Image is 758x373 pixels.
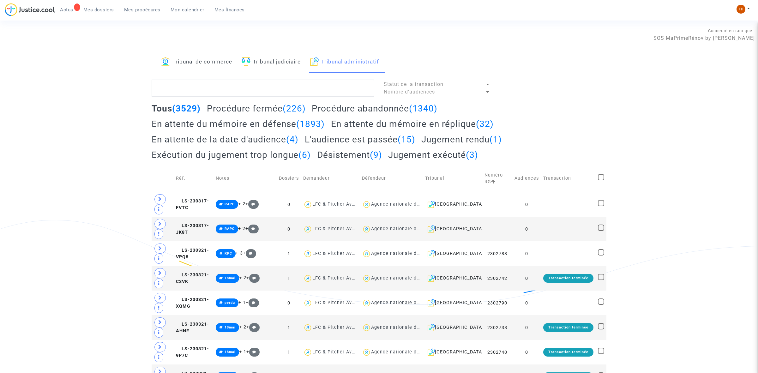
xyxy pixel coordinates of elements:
[214,7,245,13] span: Mes finances
[482,266,512,291] td: 2302742
[512,241,541,266] td: 0
[708,28,755,33] span: Connecté en tant que :
[425,250,480,257] div: [GEOGRAPHIC_DATA]
[239,275,246,280] span: + 2
[161,51,232,73] a: Tribunal de commerce
[277,315,301,340] td: 1
[124,7,160,13] span: Mes procédures
[236,250,243,256] span: + 3
[60,7,73,13] span: Actus
[277,291,301,315] td: 0
[209,5,250,15] a: Mes finances
[425,274,480,282] div: [GEOGRAPHIC_DATA]
[543,348,593,357] div: Transaction terminée
[225,276,236,280] span: 18mai
[165,5,209,15] a: Mon calendrier
[301,165,360,192] td: Demandeur
[242,57,250,66] img: icon-faciliter-sm.svg
[246,300,259,305] span: +
[512,192,541,217] td: 0
[428,225,435,233] img: icon-archive.svg
[371,300,441,305] div: Agence nationale de l'habitat
[388,149,478,160] h2: Jugement exécuté
[283,103,306,114] span: (226)
[428,348,435,356] img: icon-archive.svg
[371,349,441,355] div: Agence nationale de l'habitat
[371,325,441,330] div: Agence nationale de l'habitat
[371,226,441,232] div: Agence nationale de l'habitat
[225,301,235,305] span: perdu
[214,165,277,192] td: Notes
[428,250,435,257] img: icon-archive.svg
[305,134,415,145] h2: L'audience est passée
[362,249,371,258] img: icon-user.svg
[384,81,443,87] span: Statut de la transaction
[303,249,312,258] img: icon-user.svg
[225,325,236,329] span: 18mai
[243,250,256,256] span: +
[207,103,306,114] h2: Procédure fermée
[277,266,301,291] td: 1
[312,275,362,281] div: LFC & Pitcher Avocat
[171,7,204,13] span: Mon calendrier
[362,323,371,332] img: icon-user.svg
[398,134,415,145] span: (15)
[174,165,214,192] td: Réf.
[371,251,441,256] div: Agence nationale de l'habitat
[428,324,435,331] img: icon-archive.svg
[310,51,379,73] a: Tribunal administratif
[5,3,55,16] img: jc-logo.svg
[482,165,512,192] td: Numéro RG
[312,226,362,232] div: LFC & Pitcher Avocat
[74,3,80,11] div: 1
[384,89,435,95] span: Nombre d'audiences
[543,323,593,332] div: Transaction terminée
[428,201,435,208] img: icon-archive.svg
[476,119,494,129] span: (32)
[225,227,235,231] span: RAPO
[425,299,480,307] div: [GEOGRAPHIC_DATA]
[482,291,512,315] td: 2302790
[298,150,311,160] span: (6)
[303,274,312,283] img: icon-user.svg
[512,340,541,364] td: 0
[277,165,301,192] td: Dossiers
[362,274,371,283] img: icon-user.svg
[152,149,311,160] h2: Exécution du jugement trop longue
[152,118,325,129] h2: En attente du mémoire en défense
[303,298,312,308] img: icon-user.svg
[737,5,745,14] img: fc99b196863ffcca57bb8fe2645aafd9
[286,134,298,145] span: (4)
[225,202,235,206] span: RAPO
[277,192,301,217] td: 0
[312,251,362,256] div: LFC & Pitcher Avocat
[371,275,441,281] div: Agence nationale de l'habitat
[360,165,423,192] td: Défendeur
[428,299,435,307] img: icon-archive.svg
[512,217,541,241] td: 0
[245,226,259,231] span: +
[425,348,480,356] div: [GEOGRAPHIC_DATA]
[176,198,209,211] span: LS-230317-FVTC
[242,51,301,73] a: Tribunal judiciaire
[55,5,78,15] a: 1Actus
[490,134,502,145] span: (1)
[362,348,371,357] img: icon-user.svg
[303,348,312,357] img: icon-user.svg
[409,103,437,114] span: (1340)
[238,300,246,305] span: + 1
[482,315,512,340] td: 2302738
[238,226,245,231] span: + 2
[512,266,541,291] td: 0
[312,202,362,207] div: LFC & Pitcher Avocat
[512,291,541,315] td: 0
[312,349,362,355] div: LFC & Pitcher Avocat
[161,57,170,66] img: icon-banque.svg
[421,134,502,145] h2: Jugement rendu
[370,150,382,160] span: (9)
[312,103,437,114] h2: Procédure abandonnée
[277,340,301,364] td: 1
[225,350,236,354] span: 18mai
[425,225,480,233] div: [GEOGRAPHIC_DATA]
[425,324,480,331] div: [GEOGRAPHIC_DATA]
